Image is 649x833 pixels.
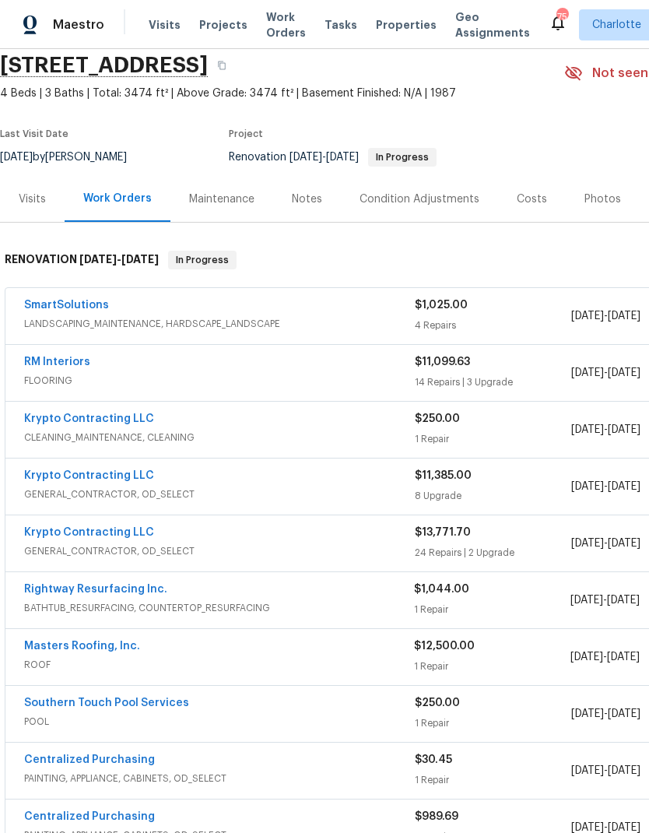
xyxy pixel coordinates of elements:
span: - [571,365,640,381]
div: Maintenance [189,192,254,207]
span: [DATE] [607,595,640,606]
span: [DATE] [571,765,604,776]
span: [DATE] [570,652,603,663]
span: POOL [24,714,415,729]
span: Visits [149,17,181,33]
span: FLOORING [24,373,415,388]
span: - [571,706,640,722]
div: 8 Upgrade [415,488,571,504]
div: 75 [556,9,567,25]
span: [DATE] [79,254,117,265]
span: $1,044.00 [414,584,469,595]
span: - [571,763,640,779]
div: Condition Adjustments [360,192,479,207]
span: $11,385.00 [415,470,472,481]
span: - [571,422,640,438]
span: $12,500.00 [414,641,475,652]
span: LANDSCAPING_MAINTENANCE, HARDSCAPE_LANDSCAPE [24,316,415,332]
a: Centralized Purchasing [24,754,155,765]
span: - [571,479,640,494]
div: 24 Repairs | 2 Upgrade [415,545,571,561]
span: $250.00 [415,698,460,708]
div: 14 Repairs | 3 Upgrade [415,374,571,390]
h6: RENOVATION [5,251,159,269]
span: [DATE] [570,595,603,606]
span: Projects [199,17,247,33]
div: 1 Repair [414,602,570,617]
span: Renovation [229,152,437,163]
span: In Progress [370,153,435,162]
span: Tasks [324,19,357,30]
a: Krypto Contracting LLC [24,470,154,481]
span: Properties [376,17,437,33]
span: PAINTING, APPLIANCE, CABINETS, OD_SELECT [24,771,415,786]
span: $989.69 [415,811,458,822]
div: 1 Repair [415,715,571,731]
span: $13,771.70 [415,527,471,538]
span: [DATE] [571,708,604,719]
span: [DATE] [608,481,640,492]
span: CLEANING_MAINTENANCE, CLEANING [24,430,415,445]
div: 1 Repair [414,659,570,674]
div: Costs [517,192,547,207]
span: Charlotte [592,17,641,33]
span: [DATE] [608,367,640,378]
button: Copy Address [208,51,236,79]
span: $11,099.63 [415,357,470,367]
span: GENERAL_CONTRACTOR, OD_SELECT [24,487,415,502]
span: GENERAL_CONTRACTOR, OD_SELECT [24,543,415,559]
div: 1 Repair [415,431,571,447]
span: [DATE] [608,822,640,833]
span: [DATE] [607,652,640,663]
span: BATHTUB_RESURFACING, COUNTERTOP_RESURFACING [24,600,414,616]
span: Maestro [53,17,104,33]
a: Krypto Contracting LLC [24,413,154,424]
div: 4 Repairs [415,318,571,333]
a: RM Interiors [24,357,90,367]
span: ROOF [24,657,414,673]
span: Geo Assignments [455,9,530,40]
a: Krypto Contracting LLC [24,527,154,538]
span: - [570,592,640,608]
span: [DATE] [289,152,322,163]
a: SmartSolutions [24,300,109,311]
div: Work Orders [83,191,152,206]
span: In Progress [170,252,235,268]
a: Rightway Resurfacing Inc. [24,584,167,595]
div: Notes [292,192,322,207]
span: - [79,254,159,265]
span: Project [229,129,263,139]
span: $30.45 [415,754,452,765]
span: [DATE] [571,311,604,322]
span: $1,025.00 [415,300,468,311]
span: [DATE] [571,822,604,833]
span: - [571,308,640,324]
a: Centralized Purchasing [24,811,155,822]
span: [DATE] [608,424,640,435]
span: [DATE] [608,708,640,719]
span: - [570,649,640,665]
span: [DATE] [608,538,640,549]
span: [DATE] [608,765,640,776]
span: $250.00 [415,413,460,424]
div: 1 Repair [415,772,571,788]
span: Work Orders [266,9,306,40]
div: Visits [19,192,46,207]
span: [DATE] [608,311,640,322]
span: [DATE] [571,424,604,435]
span: - [289,152,359,163]
span: [DATE] [121,254,159,265]
span: [DATE] [571,367,604,378]
span: [DATE] [571,538,604,549]
span: [DATE] [571,481,604,492]
a: Southern Touch Pool Services [24,698,189,708]
a: Masters Roofing, Inc. [24,641,140,652]
div: Photos [584,192,621,207]
span: [DATE] [326,152,359,163]
span: - [571,536,640,551]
